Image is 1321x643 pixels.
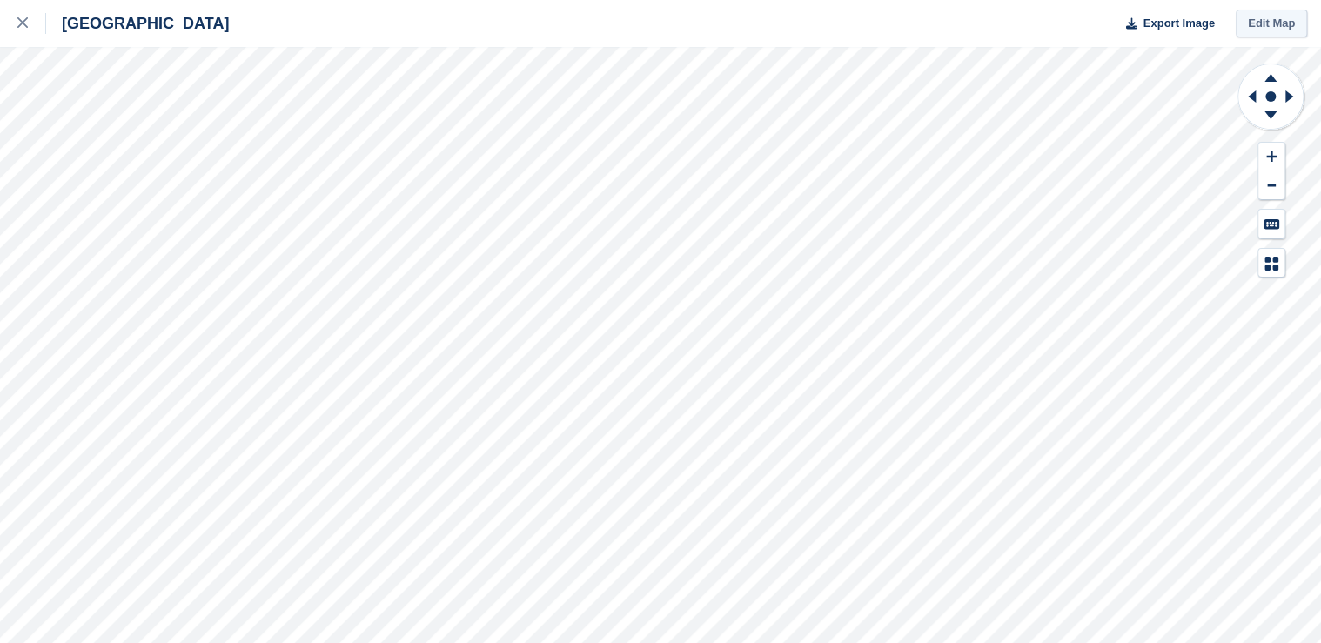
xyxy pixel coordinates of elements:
button: Keyboard Shortcuts [1258,210,1284,238]
button: Map Legend [1258,249,1284,278]
span: Export Image [1143,15,1214,32]
div: [GEOGRAPHIC_DATA] [46,13,229,34]
a: Edit Map [1236,10,1307,38]
button: Zoom In [1258,143,1284,171]
button: Zoom Out [1258,171,1284,200]
button: Export Image [1116,10,1215,38]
